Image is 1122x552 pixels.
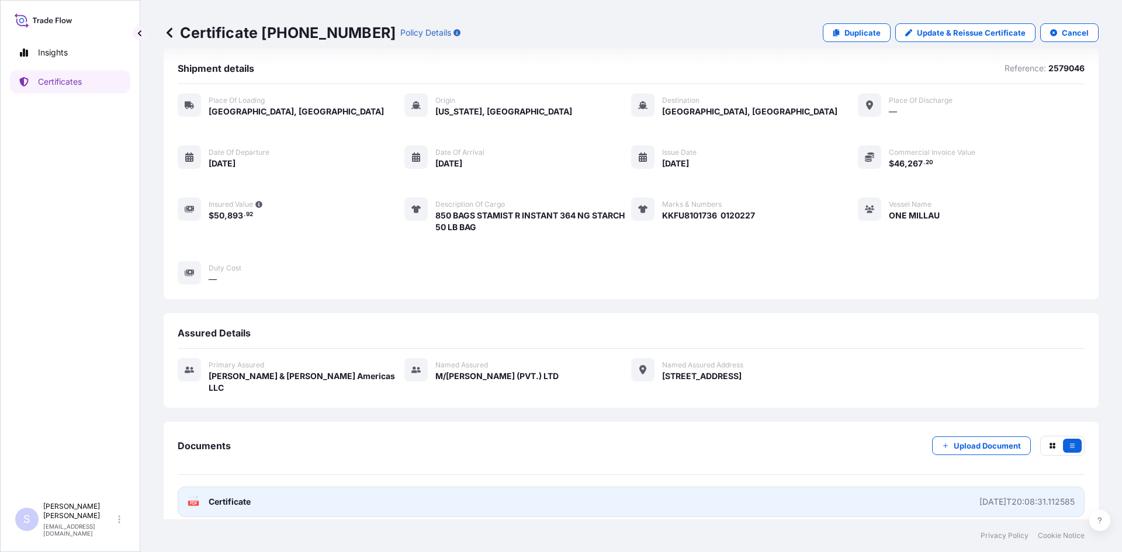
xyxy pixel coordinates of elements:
[908,159,923,168] span: 267
[895,23,1036,42] a: Update & Reissue Certificate
[662,148,697,157] span: Issue Date
[400,27,451,39] p: Policy Details
[1005,63,1046,74] p: Reference:
[209,370,404,394] span: [PERSON_NAME] & [PERSON_NAME] Americas LLC
[889,96,953,105] span: Place of discharge
[10,41,130,64] a: Insights
[164,23,396,42] p: Certificate [PHONE_NUMBER]
[662,370,742,382] span: [STREET_ADDRESS]
[889,106,897,117] span: —
[209,200,253,209] span: Insured Value
[244,213,245,217] span: .
[917,27,1026,39] p: Update & Reissue Certificate
[823,23,891,42] a: Duplicate
[435,158,462,169] span: [DATE]
[905,159,908,168] span: ,
[178,487,1085,517] a: PDFCertificate[DATE]T20:08:31.112585
[435,200,505,209] span: Description of cargo
[1048,63,1085,74] p: 2579046
[246,213,253,217] span: 92
[889,159,894,168] span: $
[178,63,254,74] span: Shipment details
[662,158,689,169] span: [DATE]
[209,273,217,285] span: —
[209,96,265,105] span: Place of Loading
[190,501,198,505] text: PDF
[889,210,940,221] span: ONE MILLAU
[209,211,214,220] span: $
[178,327,251,339] span: Assured Details
[1040,23,1099,42] button: Cancel
[23,513,30,525] span: S
[435,96,455,105] span: Origin
[662,106,837,117] span: [GEOGRAPHIC_DATA], [GEOGRAPHIC_DATA]
[954,440,1021,452] p: Upload Document
[209,158,236,169] span: [DATE]
[43,502,116,520] p: [PERSON_NAME] [PERSON_NAME]
[923,161,925,165] span: .
[209,148,269,157] span: Date of departure
[662,210,755,221] span: KKFU8101736 0120227
[209,263,241,273] span: Duty Cost
[662,96,699,105] span: Destination
[435,370,559,382] span: M/[PERSON_NAME] (PVT.) LTD
[38,47,68,58] p: Insights
[227,211,243,220] span: 893
[844,27,881,39] p: Duplicate
[926,161,933,165] span: 20
[435,106,572,117] span: [US_STATE], [GEOGRAPHIC_DATA]
[662,360,743,370] span: Named Assured Address
[435,360,488,370] span: Named Assured
[209,360,264,370] span: Primary assured
[662,200,722,209] span: Marks & Numbers
[10,70,130,93] a: Certificates
[224,211,227,220] span: ,
[209,496,251,508] span: Certificate
[435,148,484,157] span: Date of arrival
[435,210,631,233] span: 850 BAGS STAMIST R INSTANT 364 NG STARCH 50 LB BAG
[43,523,116,537] p: [EMAIL_ADDRESS][DOMAIN_NAME]
[1038,531,1085,540] a: Cookie Notice
[1062,27,1089,39] p: Cancel
[889,200,931,209] span: Vessel Name
[209,106,384,117] span: [GEOGRAPHIC_DATA], [GEOGRAPHIC_DATA]
[894,159,905,168] span: 46
[889,148,975,157] span: Commercial Invoice Value
[178,440,231,452] span: Documents
[979,496,1075,508] div: [DATE]T20:08:31.112585
[981,531,1028,540] a: Privacy Policy
[214,211,224,220] span: 50
[932,436,1031,455] button: Upload Document
[38,76,82,88] p: Certificates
